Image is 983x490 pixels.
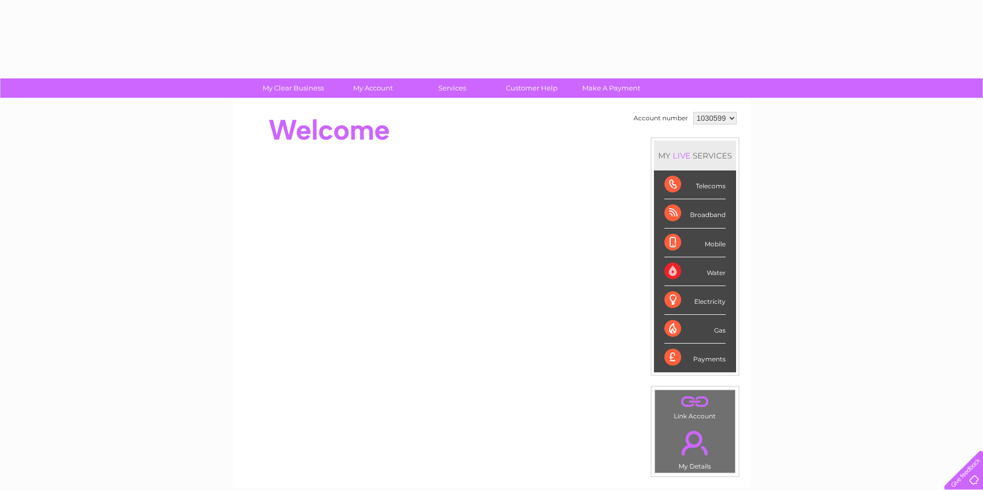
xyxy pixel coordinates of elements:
td: My Details [654,422,736,473]
a: . [658,393,732,411]
a: My Clear Business [250,78,336,98]
td: Account number [631,109,691,127]
div: Payments [664,344,726,372]
div: Telecoms [664,170,726,199]
div: Broadband [664,199,726,228]
a: Make A Payment [568,78,654,98]
div: Mobile [664,229,726,257]
a: Services [409,78,495,98]
a: . [658,425,732,461]
div: MY SERVICES [654,141,736,170]
a: My Account [330,78,416,98]
div: Electricity [664,286,726,315]
div: LIVE [671,151,693,161]
a: Customer Help [489,78,575,98]
td: Link Account [654,390,736,423]
div: Water [664,257,726,286]
div: Gas [664,315,726,344]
